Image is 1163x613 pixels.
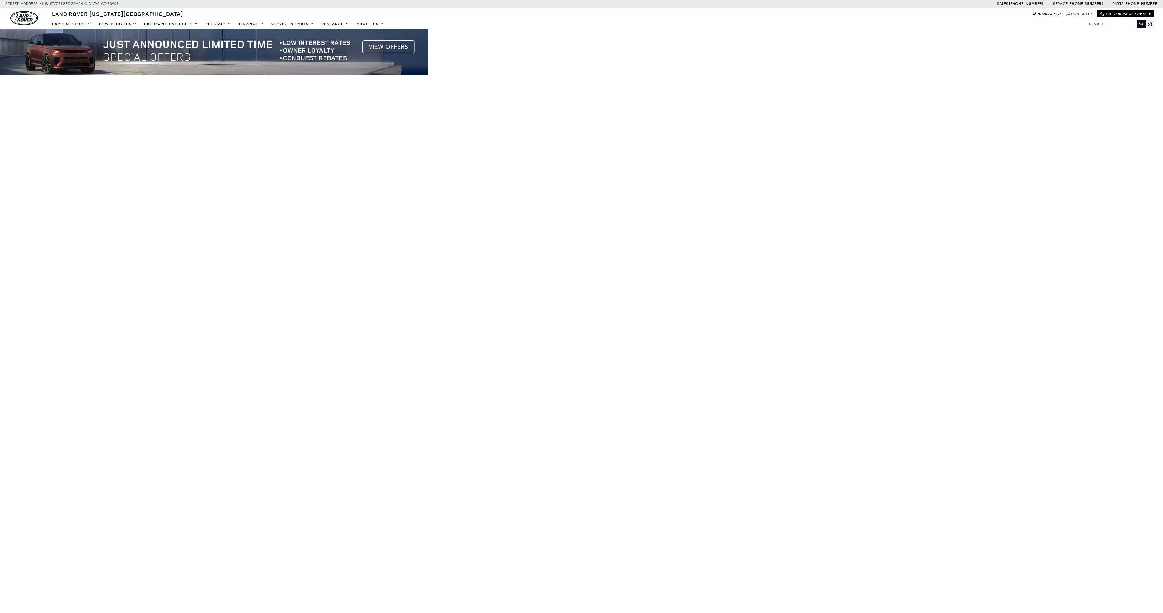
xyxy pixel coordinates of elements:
a: [PHONE_NUMBER] [1009,1,1043,6]
a: land-rover [10,11,38,25]
a: Pre-Owned Vehicles [141,19,202,29]
a: EXPRESS STORE [48,19,95,29]
a: Service & Parts [268,19,318,29]
img: Land Rover [10,11,38,25]
span: Land Rover [US_STATE][GEOGRAPHIC_DATA] [52,10,183,17]
a: Specials [202,19,235,29]
a: [PHONE_NUMBER] [1069,1,1103,6]
a: Finance [235,19,268,29]
a: Contact Us [1066,12,1092,16]
input: Search [1084,20,1146,27]
a: [PHONE_NUMBER] [1125,1,1158,6]
nav: Main Navigation [48,19,388,29]
a: Visit Our Jaguar Website [1100,12,1151,16]
span: Sales [997,2,1008,6]
a: New Vehicles [95,19,141,29]
a: Land Rover [US_STATE][GEOGRAPHIC_DATA] [48,10,187,17]
span: Service [1053,2,1067,6]
span: Parts [1113,2,1124,6]
a: About Us [353,19,388,29]
a: Research [318,19,353,29]
a: Hours & Map [1032,12,1061,16]
a: [STREET_ADDRESS] • [US_STATE][GEOGRAPHIC_DATA], CO 80905 [5,2,119,6]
